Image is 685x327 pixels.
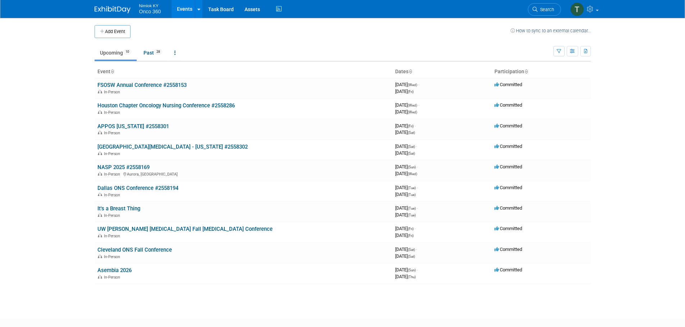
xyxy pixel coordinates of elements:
[395,102,419,108] span: [DATE]
[416,144,417,149] span: -
[97,171,389,177] div: Aurora, [GEOGRAPHIC_DATA]
[418,102,419,108] span: -
[98,90,102,93] img: In-Person Event
[95,66,392,78] th: Event
[395,226,416,231] span: [DATE]
[138,46,168,60] a: Past28
[408,248,415,252] span: (Sat)
[395,212,416,218] span: [DATE]
[395,82,419,87] span: [DATE]
[494,247,522,252] span: Committed
[97,144,248,150] a: [GEOGRAPHIC_DATA][MEDICAL_DATA] - [US_STATE] #2558302
[97,164,150,170] a: NASP 2025 #2558169
[98,275,102,279] img: In-Person Event
[395,253,415,259] span: [DATE]
[97,82,187,88] a: FSOSW Annual Conference #2558153
[98,172,102,176] img: In-Person Event
[154,49,162,55] span: 28
[418,82,419,87] span: -
[104,234,122,238] span: In-Person
[494,102,522,108] span: Committed
[494,123,522,129] span: Committed
[97,185,178,191] a: Dallas ONS Conference #2558194
[395,150,415,156] span: [DATE]
[417,205,418,211] span: -
[98,213,102,217] img: In-Person Event
[528,3,561,16] a: Search
[98,151,102,155] img: In-Person Event
[408,131,415,135] span: (Sat)
[494,82,522,87] span: Committed
[494,144,522,149] span: Committed
[123,49,131,55] span: 10
[104,254,122,259] span: In-Person
[104,275,122,280] span: In-Person
[395,130,415,135] span: [DATE]
[492,66,591,78] th: Participation
[415,123,416,129] span: -
[98,254,102,258] img: In-Person Event
[104,110,122,115] span: In-Person
[395,233,414,238] span: [DATE]
[417,164,418,169] span: -
[392,66,492,78] th: Dates
[104,90,122,94] span: In-Person
[97,226,273,232] a: UW [PERSON_NAME] [MEDICAL_DATA] Fall [MEDICAL_DATA] Conference
[104,172,122,177] span: In-Person
[104,151,122,156] span: In-Person
[408,275,416,279] span: (Thu)
[570,3,584,16] img: Tim Bugaile
[408,110,417,114] span: (Wed)
[494,164,522,169] span: Committed
[408,172,417,176] span: (Wed)
[408,90,414,94] span: (Fri)
[104,213,122,218] span: In-Person
[395,171,417,176] span: [DATE]
[408,103,417,107] span: (Wed)
[97,205,140,212] a: It's a Breast Thing
[139,1,161,9] span: Nimlok KY
[408,151,415,155] span: (Sat)
[104,131,122,135] span: In-Person
[395,192,416,197] span: [DATE]
[95,46,137,60] a: Upcoming10
[408,186,416,190] span: (Tue)
[408,83,417,87] span: (Wed)
[408,145,415,149] span: (Sat)
[395,205,418,211] span: [DATE]
[408,124,414,128] span: (Fri)
[524,69,528,74] a: Sort by Participation Type
[98,193,102,196] img: In-Person Event
[415,226,416,231] span: -
[417,185,418,190] span: -
[408,254,415,258] span: (Sat)
[97,102,235,109] a: Houston Chapter Oncology Nursing Conference #2558286
[104,193,122,197] span: In-Person
[395,247,417,252] span: [DATE]
[494,185,522,190] span: Committed
[98,131,102,134] img: In-Person Event
[395,164,418,169] span: [DATE]
[511,28,591,33] a: How to sync to an external calendar...
[494,267,522,272] span: Committed
[95,6,131,13] img: ExhibitDay
[408,234,414,238] span: (Fri)
[98,110,102,114] img: In-Person Event
[494,205,522,211] span: Committed
[494,226,522,231] span: Committed
[395,123,416,129] span: [DATE]
[395,274,416,279] span: [DATE]
[408,165,416,169] span: (Sun)
[408,227,414,231] span: (Fri)
[395,144,417,149] span: [DATE]
[408,268,416,272] span: (Sun)
[95,25,131,38] button: Add Event
[97,247,172,253] a: Cleveland ONS Fall Conference
[395,109,417,115] span: [DATE]
[97,123,169,130] a: APPOS [US_STATE] #2558301
[395,185,418,190] span: [DATE]
[408,193,416,197] span: (Tue)
[408,206,416,210] span: (Tue)
[395,89,414,94] span: [DATE]
[395,267,418,272] span: [DATE]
